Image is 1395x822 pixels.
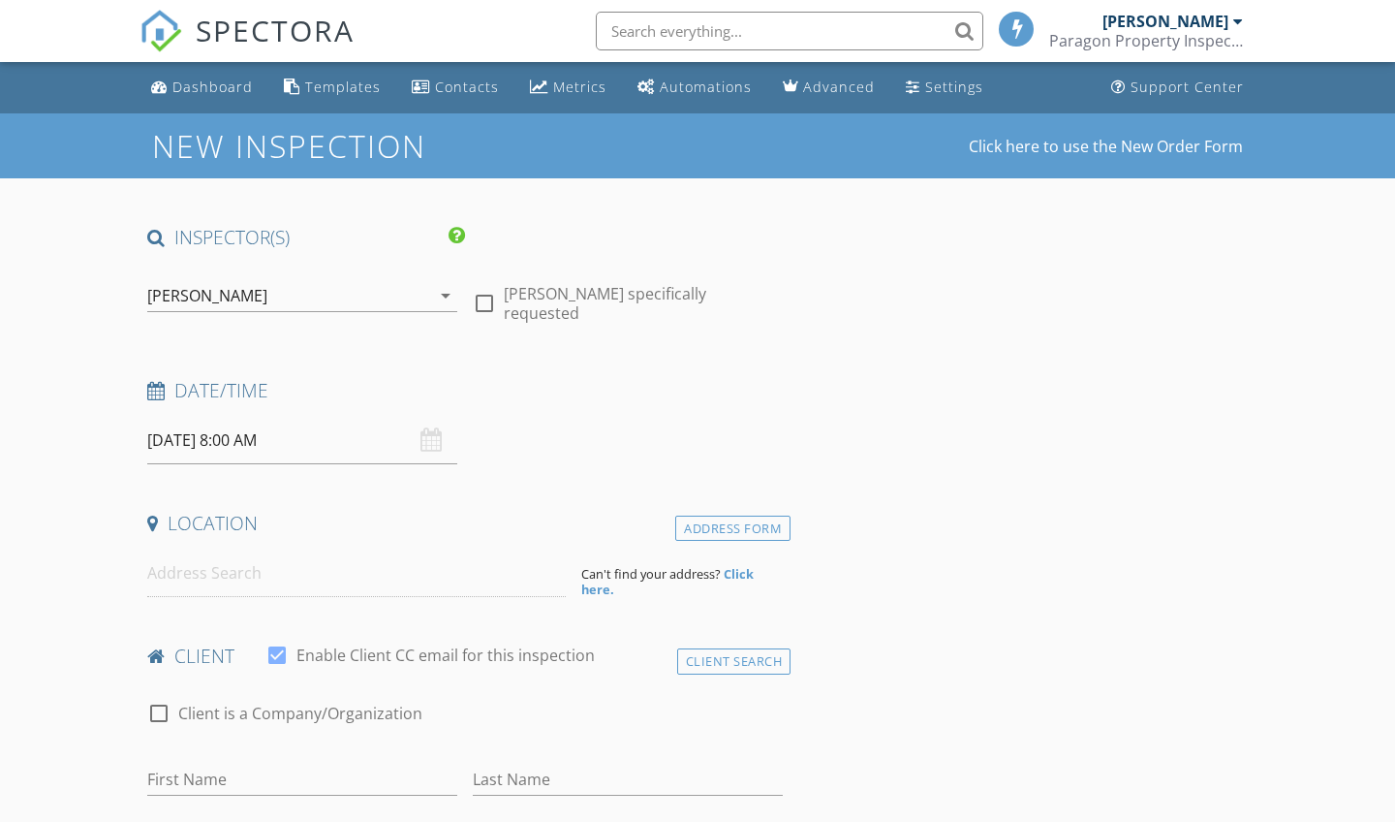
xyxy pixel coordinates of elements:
i: arrow_drop_down [434,284,457,307]
label: Client is a Company/Organization [178,704,422,723]
div: [PERSON_NAME] [1102,12,1228,31]
a: Support Center [1103,70,1252,106]
a: Click here to use the New Order Form [969,139,1243,154]
div: Settings [925,78,983,96]
span: SPECTORA [196,10,355,50]
h4: client [147,644,783,669]
img: The Best Home Inspection Software - Spectora [139,10,182,52]
h4: INSPECTOR(S) [147,225,465,250]
a: Contacts [404,70,507,106]
strong: Click here. [581,565,754,598]
div: [PERSON_NAME] [147,287,267,304]
input: Search everything... [596,12,983,50]
div: Paragon Property Inspections [1049,31,1243,50]
a: Settings [898,70,991,106]
label: [PERSON_NAME] specifically requested [504,284,783,323]
div: Automations [660,78,752,96]
a: Dashboard [143,70,261,106]
a: Automations (Basic) [630,70,759,106]
a: Templates [276,70,388,106]
div: Client Search [677,648,791,675]
h4: Date/Time [147,378,783,403]
input: Address Search [147,550,566,597]
div: Metrics [553,78,606,96]
h4: Location [147,511,783,536]
h1: New Inspection [152,129,581,163]
a: Advanced [775,70,883,106]
a: SPECTORA [139,26,355,67]
span: Can't find your address? [581,565,721,583]
div: Support Center [1131,78,1244,96]
a: Metrics [522,70,614,106]
div: Address Form [675,516,790,542]
div: Contacts [435,78,499,96]
label: Enable Client CC email for this inspection [296,646,595,665]
div: Dashboard [172,78,253,96]
div: Advanced [803,78,875,96]
div: Templates [305,78,381,96]
input: Select date [147,417,457,464]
